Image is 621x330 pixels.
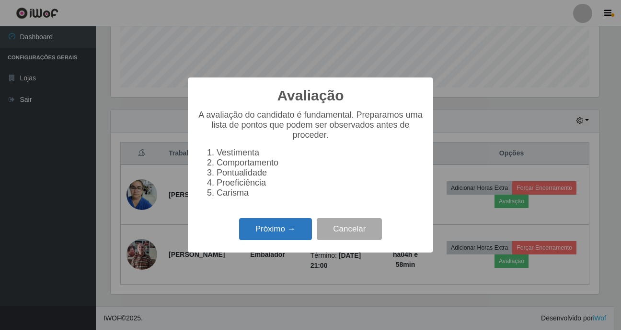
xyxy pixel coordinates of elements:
button: Próximo → [239,218,312,241]
p: A avaliação do candidato é fundamental. Preparamos uma lista de pontos que podem ser observados a... [197,110,424,140]
li: Carisma [217,188,424,198]
button: Cancelar [317,218,382,241]
li: Proeficiência [217,178,424,188]
li: Vestimenta [217,148,424,158]
h2: Avaliação [277,87,344,104]
li: Comportamento [217,158,424,168]
li: Pontualidade [217,168,424,178]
